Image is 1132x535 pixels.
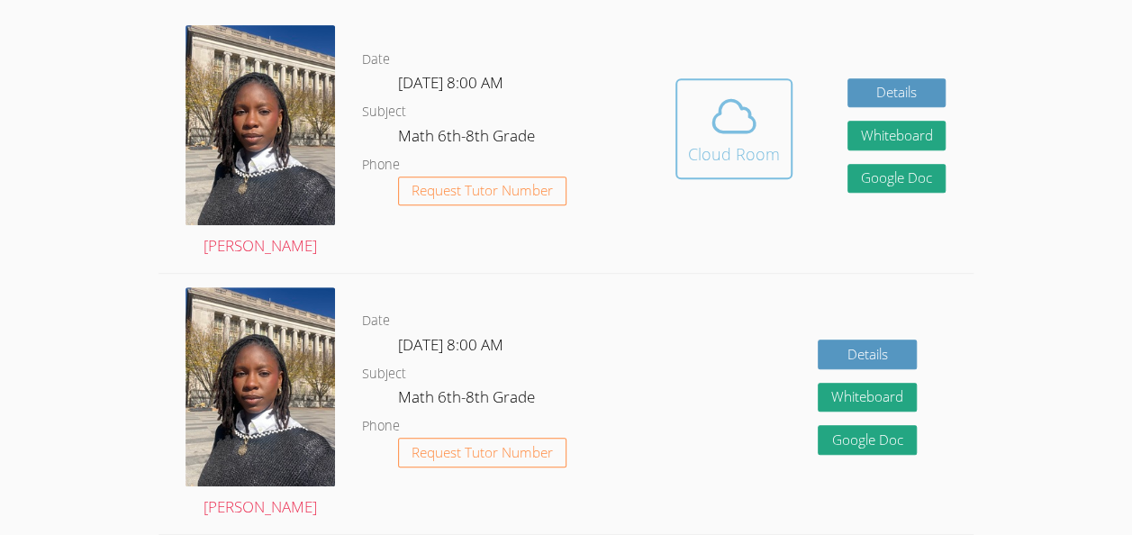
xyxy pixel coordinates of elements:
[186,25,335,225] img: IMG_8183.jpeg
[818,340,917,369] a: Details
[412,184,553,197] span: Request Tutor Number
[398,438,566,467] button: Request Tutor Number
[362,415,400,438] dt: Phone
[186,25,335,258] a: [PERSON_NAME]
[847,121,946,150] button: Whiteboard
[398,177,566,206] button: Request Tutor Number
[362,154,400,177] dt: Phone
[675,78,792,179] button: Cloud Room
[398,72,503,93] span: [DATE] 8:00 AM
[688,141,780,167] div: Cloud Room
[362,363,406,385] dt: Subject
[362,101,406,123] dt: Subject
[818,425,917,455] a: Google Doc
[186,287,335,487] img: IMG_8183.jpeg
[186,287,335,521] a: [PERSON_NAME]
[398,385,539,415] dd: Math 6th-8th Grade
[362,310,390,332] dt: Date
[412,446,553,459] span: Request Tutor Number
[362,49,390,71] dt: Date
[398,123,539,154] dd: Math 6th-8th Grade
[847,78,946,108] a: Details
[847,164,946,194] a: Google Doc
[818,383,917,413] button: Whiteboard
[398,334,503,355] span: [DATE] 8:00 AM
